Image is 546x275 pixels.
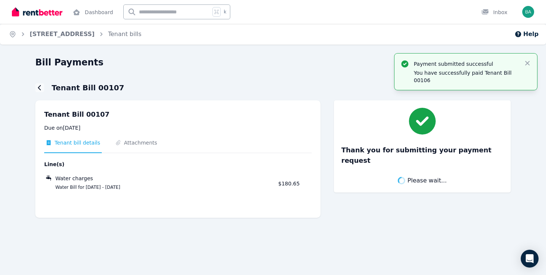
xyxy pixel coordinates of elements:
[514,30,539,39] button: Help
[52,82,124,93] h1: Tenant Bill 00107
[12,6,62,17] img: RentBetter
[341,145,503,166] h3: Thank you for submitting your payment request
[30,30,95,38] a: [STREET_ADDRESS]
[481,9,507,16] div: Inbox
[44,139,312,153] nav: Tabs
[35,56,104,68] h1: Bill Payments
[414,69,518,84] p: You have successfully paid Tenant Bill 00106
[44,161,274,168] span: Line(s)
[407,176,447,185] span: Please wait...
[521,250,539,268] div: Open Intercom Messenger
[44,124,312,132] p: Due on [DATE]
[278,181,300,187] span: $180.65
[55,139,100,146] span: Tenant bill details
[414,60,518,68] p: Payment submitted successful
[224,9,226,15] span: k
[55,175,93,182] span: Water charges
[522,6,534,18] img: Valentina Valeria Baccin
[46,184,274,190] span: Water Bill for [DATE] - [DATE]
[108,30,142,39] span: Tenant bills
[44,109,312,120] p: Tenant Bill 00107
[124,139,157,146] span: Attachments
